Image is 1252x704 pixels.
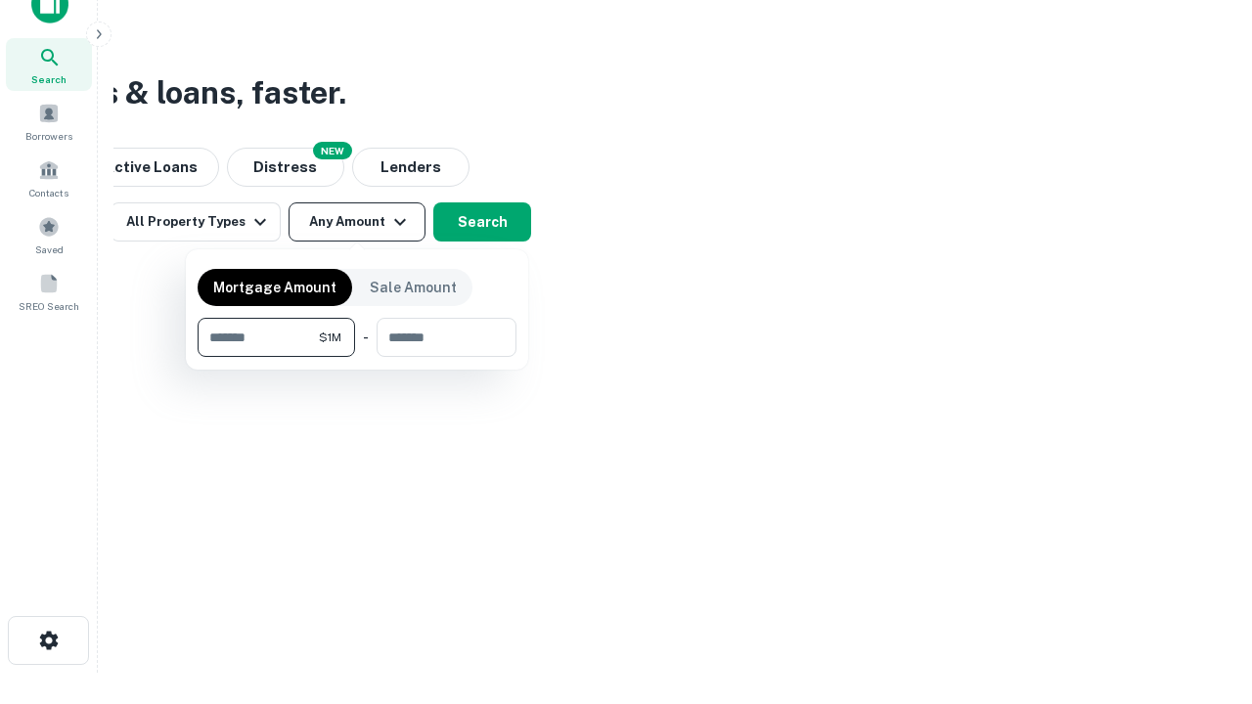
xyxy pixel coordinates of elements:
span: $1M [319,329,341,346]
p: Mortgage Amount [213,277,336,298]
p: Sale Amount [370,277,457,298]
iframe: Chat Widget [1154,548,1252,641]
div: - [363,318,369,357]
